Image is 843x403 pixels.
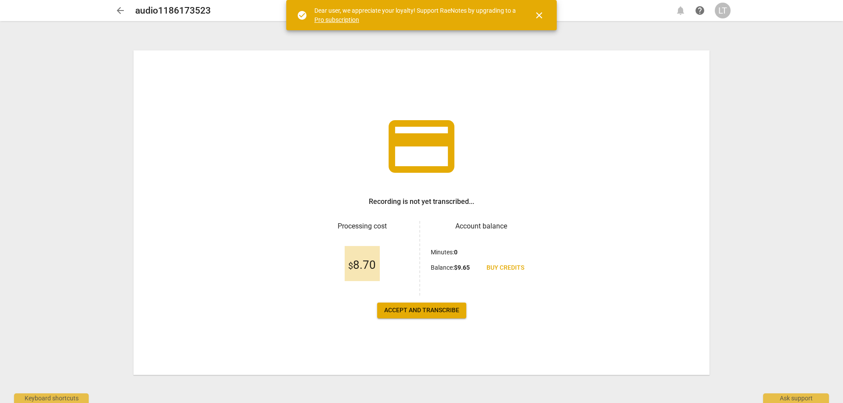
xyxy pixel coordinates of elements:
span: close [534,10,544,21]
span: credit_card [382,107,461,186]
button: LT [715,3,731,18]
span: check_circle [297,10,307,21]
div: Keyboard shortcuts [14,393,89,403]
h2: audio1186173523 [135,5,211,16]
div: Ask support [763,393,829,403]
span: Accept and transcribe [384,306,459,315]
h3: Account balance [431,221,531,232]
span: $ [348,260,353,271]
div: Dear user, we appreciate your loyalty! Support RaeNotes by upgrading to a [314,6,518,24]
b: 0 [454,249,458,256]
b: $ 9.65 [454,264,470,271]
p: Balance : [431,263,470,272]
button: Close [529,5,550,26]
a: Buy credits [479,260,531,276]
span: arrow_back [115,5,126,16]
p: Minutes : [431,248,458,257]
span: help [695,5,705,16]
h3: Recording is not yet transcribed... [369,196,474,207]
h3: Processing cost [312,221,412,232]
a: Help [692,3,708,18]
span: 8.70 [348,259,376,272]
a: Pro subscription [314,16,359,23]
span: Buy credits [486,264,524,272]
button: Accept and transcribe [377,303,466,318]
